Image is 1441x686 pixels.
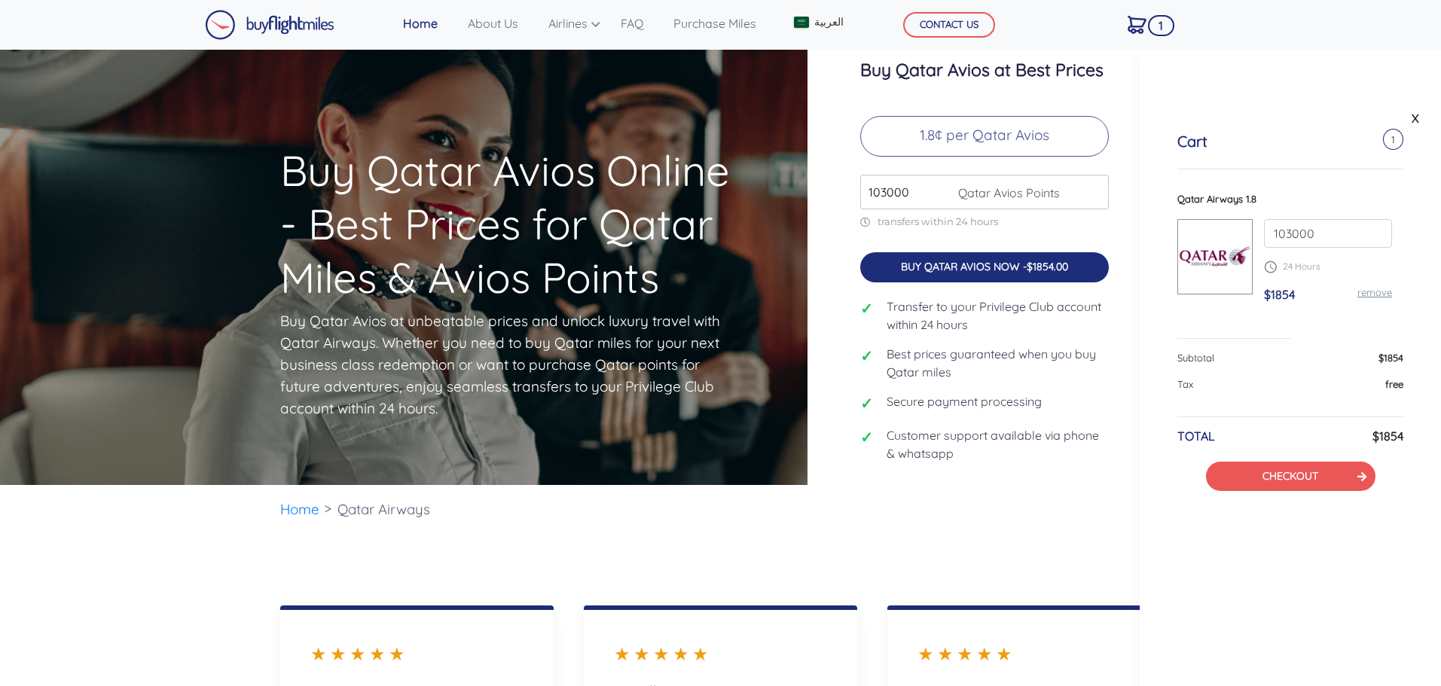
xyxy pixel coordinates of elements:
[330,485,438,534] li: Qatar Airways
[860,252,1109,283] button: BUY QATAR AVIOS NOW -$1854.00
[542,8,597,38] a: Airlines
[1408,107,1423,130] a: X
[205,10,334,40] img: Buy Flight Miles Logo
[887,392,1042,410] span: Secure payment processing
[280,310,725,419] p: Buy Qatar Avios at unbeatable prices and unlock luxury travel with Qatar Airways. Whether you nee...
[280,500,319,518] a: Home
[860,392,875,415] span: ✓
[903,12,995,38] button: CONTACT US
[887,426,1109,462] span: Customer support available via phone & whatsapp
[1385,378,1403,390] span: free
[1357,286,1392,298] a: remove
[1177,429,1215,444] h6: TOTAL
[887,297,1109,334] span: Transfer to your Privilege Club account within 24 hours
[615,8,649,38] a: FAQ
[951,184,1060,202] span: Qatar Avios Points
[280,59,749,305] h1: Buy Qatar Avios Online - Best Prices for Qatar Miles & Avios Points
[1027,260,1068,273] span: $1854.00
[614,640,827,667] div: ★★★★★
[1177,352,1214,364] span: Subtotal
[860,426,875,449] span: ✓
[860,345,875,367] span: ✓
[462,8,524,38] a: About Us
[1148,15,1174,36] span: 1
[205,6,334,44] a: Buy Flight Miles Logo
[667,8,762,38] a: Purchase Miles
[1177,378,1193,390] span: Tax
[887,345,1109,381] span: Best prices guaranteed when you buy Qatar miles
[1122,8,1152,40] a: 1
[310,640,524,667] div: ★★★★★
[860,215,1109,228] p: transfers within 24 hours
[860,297,875,320] span: ✓
[1383,129,1403,150] span: 1
[1128,16,1146,34] img: Cart
[1264,287,1295,302] span: $1854
[794,17,809,28] img: Arabic
[1206,462,1375,491] button: CHECKOUT
[860,60,1109,80] h3: Buy Qatar Avios at Best Prices
[788,8,848,36] a: العربية
[397,8,444,38] a: Home
[1177,133,1207,151] h5: Cart
[1177,193,1256,205] span: Qatar Airways 1.8
[1378,352,1403,364] span: $1854
[917,640,1131,667] div: ★★★★★
[1264,260,1392,273] p: 24 Hours
[814,14,844,30] span: العربية
[1262,469,1318,483] a: CHECKOUT
[1178,239,1252,274] img: qatar.png
[1372,429,1403,444] h6: $1854
[1264,261,1277,273] img: schedule.png
[860,116,1109,157] p: 1.8¢ per Qatar Avios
